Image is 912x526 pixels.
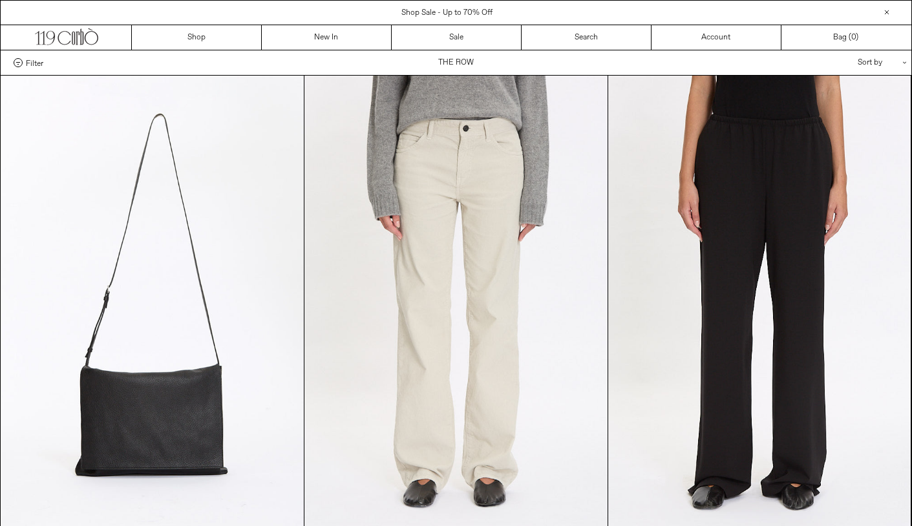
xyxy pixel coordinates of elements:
[782,50,898,75] div: Sort by
[851,32,858,43] span: )
[262,25,392,50] a: New In
[652,25,781,50] a: Account
[392,25,522,50] a: Sale
[851,32,856,43] span: 0
[781,25,911,50] a: Bag ()
[522,25,652,50] a: Search
[132,25,262,50] a: Shop
[26,58,43,67] span: Filter
[401,8,493,18] a: Shop Sale - Up to 70% Off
